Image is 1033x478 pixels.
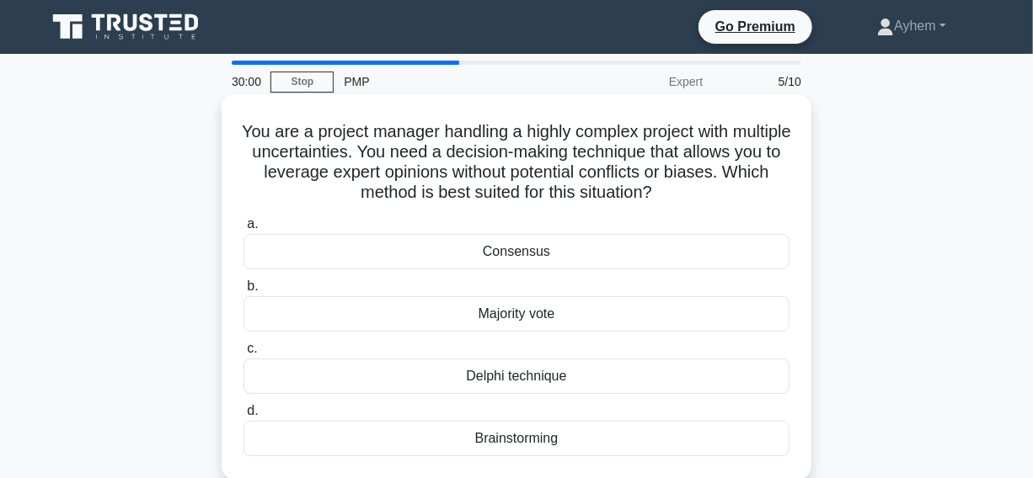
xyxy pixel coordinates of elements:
div: PMP [334,65,565,98]
div: Consensus [244,234,789,269]
div: 5/10 [713,65,811,98]
span: c. [247,341,257,355]
a: Go Premium [705,16,806,37]
span: b. [247,279,258,293]
div: Majority vote [244,296,789,332]
a: Ayhem [837,9,987,43]
div: Brainstorming [244,421,789,456]
div: 30:00 [222,65,270,98]
h5: You are a project manager handling a highly complex project with multiple uncertainties. You need... [242,121,791,204]
a: Stop [270,72,334,93]
div: Expert [565,65,713,98]
div: Delphi technique [244,358,789,394]
span: d. [247,403,258,417]
span: a. [247,216,258,231]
